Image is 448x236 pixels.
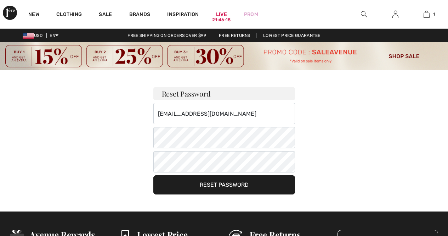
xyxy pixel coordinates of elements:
a: Lowest Price Guarantee [257,33,326,38]
a: Free shipping on orders over $99 [122,33,212,38]
h3: Reset Password [153,87,295,100]
span: USD [23,33,45,38]
button: Reset Password [153,175,295,194]
a: Free Returns [213,33,256,38]
a: 1 [411,10,442,18]
span: Inspiration [167,11,199,19]
span: 1 [433,11,435,17]
a: Sale [99,11,112,19]
a: Brands [129,11,151,19]
a: Clothing [56,11,82,19]
img: US Dollar [23,33,34,39]
span: EN [50,33,58,38]
a: Prom [244,11,258,18]
a: Live21:46:18 [216,11,227,18]
img: search the website [361,10,367,18]
img: My Info [392,10,398,18]
img: 1ère Avenue [3,6,17,20]
div: 21:46:18 [212,17,231,23]
img: My Bag [424,10,430,18]
a: Sign In [387,10,404,19]
a: New [28,11,39,19]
